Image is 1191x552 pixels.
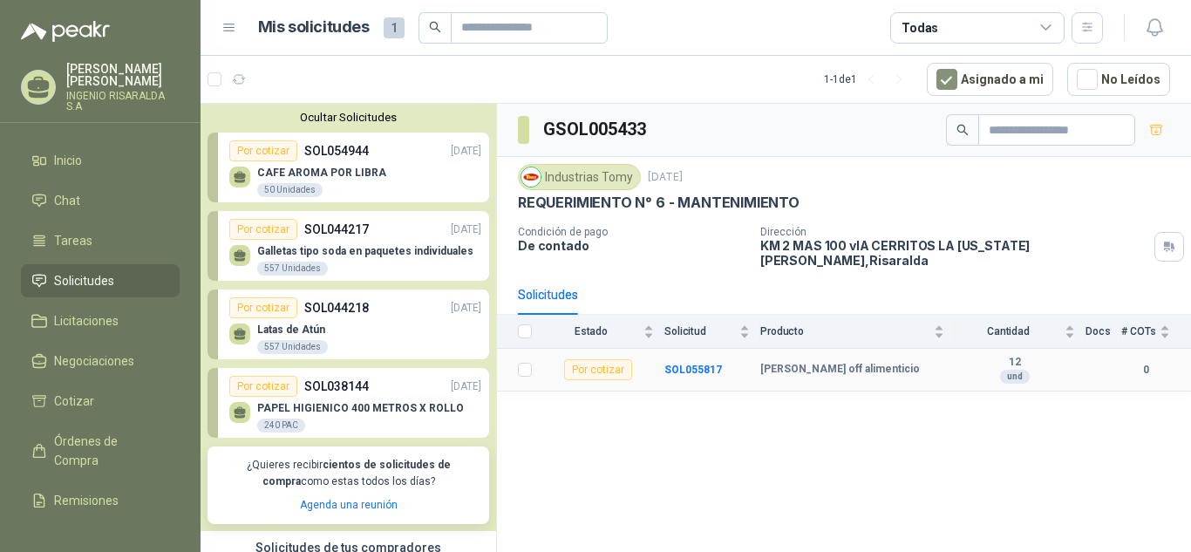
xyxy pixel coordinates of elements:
p: [DATE] [451,221,481,238]
p: KM 2 MAS 100 vIA CERRITOS LA [US_STATE] [PERSON_NAME] , Risaralda [760,238,1147,268]
b: cientos de solicitudes de compra [262,459,451,487]
p: [PERSON_NAME] [PERSON_NAME] [66,63,180,87]
span: Cantidad [955,325,1061,337]
div: Por cotizar [229,219,297,240]
a: Inicio [21,144,180,177]
p: REQUERIMIENTO N° 6 - MANTENIMIENTO [518,194,800,212]
div: Por cotizar [229,297,297,318]
img: Logo peakr [21,21,110,42]
div: Todas [902,18,938,37]
b: 0 [1121,362,1170,378]
span: Tareas [54,231,92,250]
a: Negociaciones [21,344,180,378]
p: PAPEL HIGIENICO 400 METROS X ROLLO [257,402,464,414]
b: [PERSON_NAME] off alimenticio [760,363,920,377]
a: SOL055817 [664,364,722,376]
span: Remisiones [54,491,119,510]
div: 557 Unidades [257,340,328,354]
div: Solicitudes [518,285,578,304]
span: search [956,124,969,136]
div: Por cotizar [564,359,632,380]
span: Chat [54,191,80,210]
img: Company Logo [521,167,541,187]
span: search [429,21,441,33]
th: # COTs [1121,315,1191,349]
span: Producto [760,325,930,337]
p: Dirección [760,226,1147,238]
span: Órdenes de Compra [54,432,163,470]
a: Remisiones [21,484,180,517]
span: Estado [542,325,640,337]
div: 557 Unidades [257,262,328,276]
p: INGENIO RISARALDA S.A [66,91,180,112]
p: Latas de Atún [257,324,328,336]
p: [DATE] [451,143,481,160]
a: Solicitudes [21,264,180,297]
a: Chat [21,184,180,217]
th: Docs [1086,315,1121,349]
h3: GSOL005433 [543,116,649,143]
button: Ocultar Solicitudes [208,111,489,124]
span: # COTs [1121,325,1156,337]
a: Agenda una reunión [300,499,398,511]
p: Condición de pago [518,226,746,238]
a: Cotizar [21,385,180,418]
span: Solicitudes [54,271,114,290]
span: Cotizar [54,392,94,411]
div: Ocultar SolicitudesPor cotizarSOL054944[DATE] CAFE AROMA POR LIBRA50 UnidadesPor cotizarSOL044217... [201,104,496,531]
a: Por cotizarSOL054944[DATE] CAFE AROMA POR LIBRA50 Unidades [208,133,489,202]
button: Asignado a mi [927,63,1053,96]
a: Tareas [21,224,180,257]
p: Galletas tipo soda en paquetes individuales [257,245,473,257]
span: Licitaciones [54,311,119,331]
p: CAFE AROMA POR LIBRA [257,167,386,179]
th: Cantidad [955,315,1086,349]
div: 50 Unidades [257,183,323,197]
p: ¿Quieres recibir como estas todos los días? [218,457,479,490]
a: Licitaciones [21,304,180,337]
a: Por cotizarSOL044217[DATE] Galletas tipo soda en paquetes individuales557 Unidades [208,211,489,281]
p: SOL054944 [304,141,369,160]
th: Estado [542,315,664,349]
div: Industrias Tomy [518,164,641,190]
p: SOL038144 [304,377,369,396]
a: Por cotizarSOL044218[DATE] Latas de Atún557 Unidades [208,290,489,359]
div: 1 - 1 de 1 [824,65,913,93]
div: und [1000,370,1030,384]
p: SOL044218 [304,298,369,317]
button: No Leídos [1067,63,1170,96]
span: Solicitud [664,325,736,337]
p: SOL044217 [304,220,369,239]
a: Órdenes de Compra [21,425,180,477]
span: Negociaciones [54,351,134,371]
div: 240 PAC [257,419,305,433]
p: De contado [518,238,746,253]
span: 1 [384,17,405,38]
a: Por cotizarSOL038144[DATE] PAPEL HIGIENICO 400 METROS X ROLLO240 PAC [208,368,489,438]
th: Producto [760,315,955,349]
p: [DATE] [451,378,481,395]
p: [DATE] [451,300,481,317]
p: [DATE] [648,169,683,186]
div: Por cotizar [229,140,297,161]
th: Solicitud [664,315,760,349]
div: Por cotizar [229,376,297,397]
b: 12 [955,356,1075,370]
h1: Mis solicitudes [258,15,370,40]
span: Inicio [54,151,82,170]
